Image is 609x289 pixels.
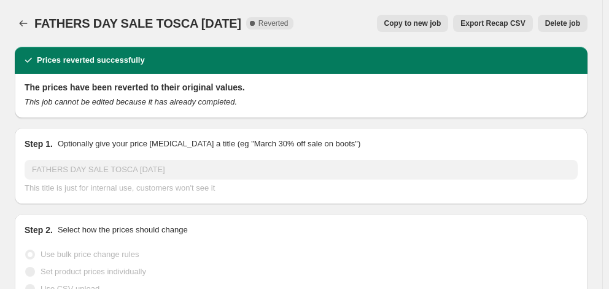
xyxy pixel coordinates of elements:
[460,18,525,28] span: Export Recap CSV
[384,18,441,28] span: Copy to new job
[37,54,145,66] h2: Prices reverted successfully
[58,138,360,150] p: Optionally give your price [MEDICAL_DATA] a title (eg "March 30% off sale on boots")
[25,224,53,236] h2: Step 2.
[58,224,188,236] p: Select how the prices should change
[25,97,237,106] i: This job cannot be edited because it has already completed.
[41,250,139,259] span: Use bulk price change rules
[545,18,580,28] span: Delete job
[538,15,588,32] button: Delete job
[41,267,146,276] span: Set product prices individually
[25,160,578,180] input: 30% off holiday sale
[25,81,578,93] h2: The prices have been reverted to their original values.
[377,15,449,32] button: Copy to new job
[34,17,241,30] span: FATHERS DAY SALE TOSCA [DATE]
[258,18,289,28] span: Reverted
[25,138,53,150] h2: Step 1.
[453,15,532,32] button: Export Recap CSV
[25,183,215,192] span: This title is just for internal use, customers won't see it
[15,15,32,32] button: Price change jobs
